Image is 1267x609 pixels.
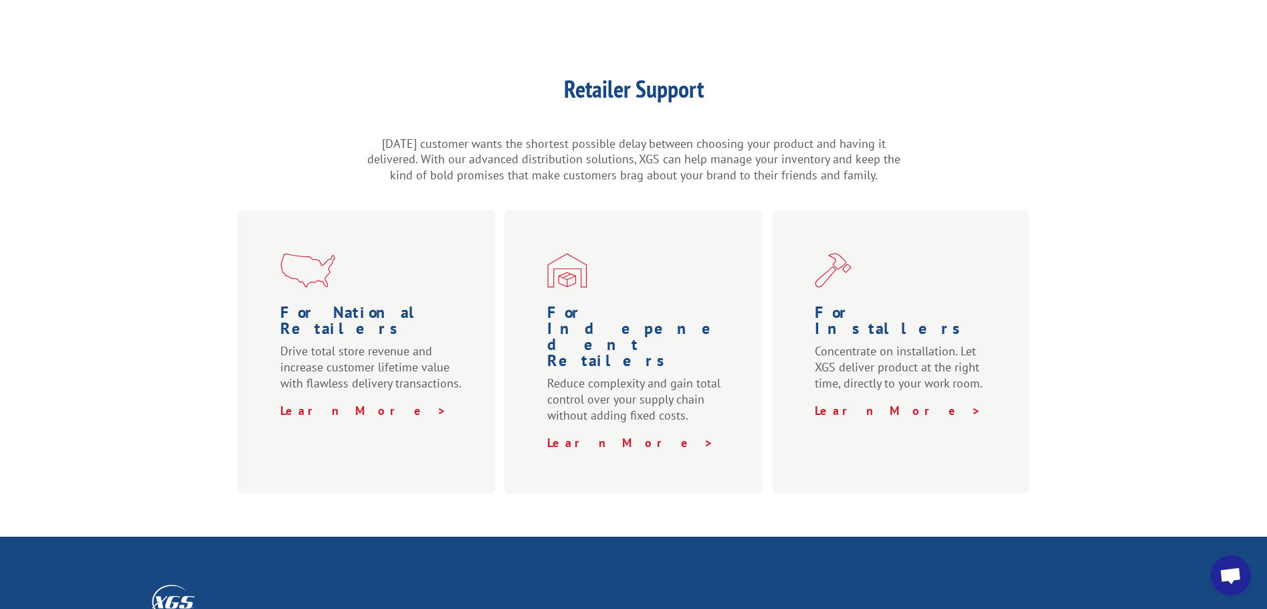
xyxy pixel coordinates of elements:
[280,304,468,343] h1: For National Retailers
[547,435,714,450] a: Learn More >
[547,304,724,375] h1: For Indepenedent Retailers
[547,375,724,435] p: Reduce complexity and gain total control over your supply chain without adding fixed costs.
[366,77,901,108] h1: Retailer Support
[1211,555,1251,596] div: Open chat
[366,136,901,183] p: [DATE] customer wants the shortest possible delay between choosing your product and having it del...
[280,343,468,403] p: Drive total store revenue and increase customer lifetime value with flawless delivery transactions.
[280,403,447,418] a: Learn More >
[547,253,587,288] img: XGS_Icon_SMBFlooringRetailer_Red
[815,343,992,403] p: Concentrate on installation. Let XGS deliver product at the right time, directly to your work room.
[815,253,852,288] img: XGS_Icon_Installers_Red
[280,253,335,288] img: xgs-icon-nationwide-reach-red
[815,304,992,343] h1: For Installers
[815,403,981,418] a: Learn More >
